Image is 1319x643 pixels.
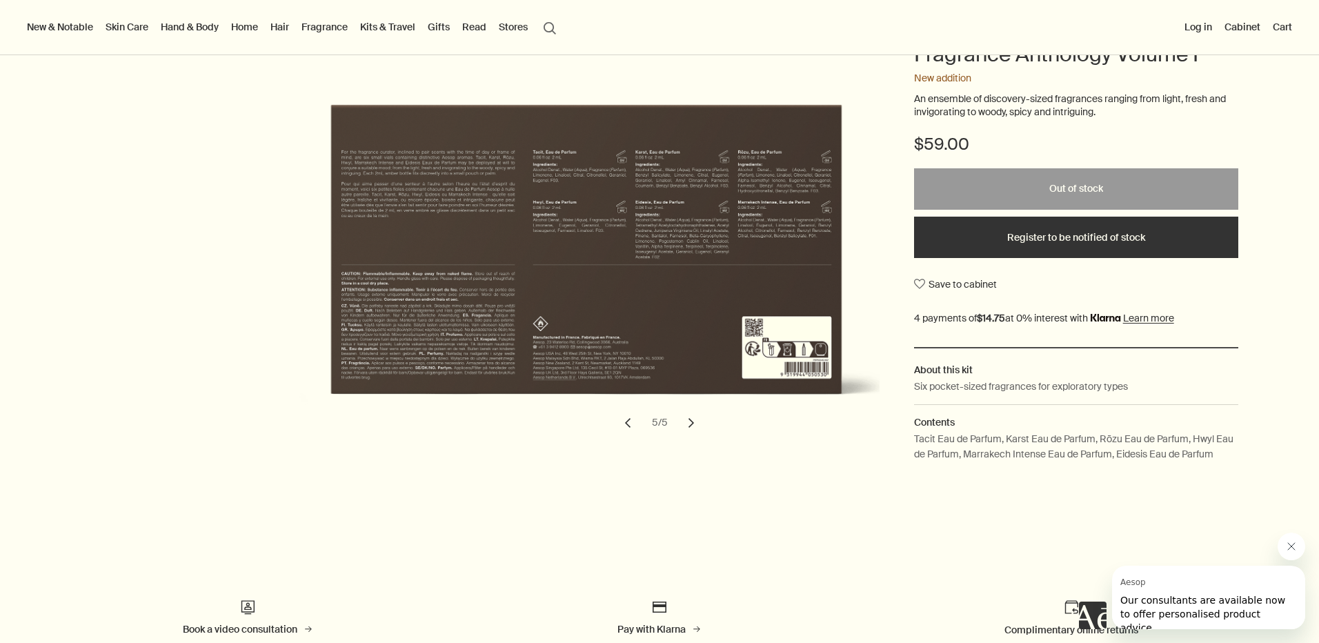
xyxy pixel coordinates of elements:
a: Hand & Body [158,18,221,36]
span: Pay with Klarna [617,623,686,635]
button: Cart [1270,18,1295,36]
img: Return icon [1063,599,1080,615]
button: Stores [496,18,530,36]
span: $59.00 [914,133,969,155]
h2: About this kit [914,362,1238,377]
button: Out of stock - $59.00 [914,168,1238,210]
a: Fragrance [299,18,350,36]
a: Kits & Travel [357,18,418,36]
a: Gifts [425,18,453,36]
img: Icon of a face on screen [239,599,256,615]
span: Book a video consultation [183,623,297,635]
p: Six pocket-sized fragrances for exploratory types [914,379,1128,394]
div: Fragrance Anthology Volume I [110,52,879,437]
img: Back of Fragrance Anthology gift box [283,52,890,420]
span: Our consultants are available now to offer personalised product advice. [8,29,173,68]
a: Read [459,18,489,36]
iframe: Message from Aesop [1112,566,1305,629]
a: Skin Care [103,18,151,36]
button: previous slide [613,408,643,438]
a: Hair [268,18,292,36]
button: next slide [676,408,706,438]
iframe: Close message from Aesop [1278,533,1305,560]
p: Tacit Eau de Parfum, Karst Eau de Parfum, Rōzu Eau de Parfum, Hwyl Eau de Parfum, Marrakech Inten... [914,431,1238,462]
img: Card Icon [651,599,668,615]
a: Cabinet [1222,18,1263,36]
span: Complimentary online returns [1004,624,1138,636]
h2: Contents [914,415,1238,430]
p: An ensemble of discovery-sized fragrances ranging from light, fresh and invigorating to woody, sp... [914,92,1238,119]
button: Save to cabinet [914,272,997,297]
button: Register to be notified of stock [914,217,1238,258]
iframe: no content [1079,602,1107,629]
a: Home [228,18,261,36]
button: Log in [1182,18,1215,36]
button: Open search [537,14,562,40]
div: Aesop says "Our consultants are available now to offer personalised product advice.". Open messag... [1079,533,1305,629]
button: New & Notable [24,18,96,36]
